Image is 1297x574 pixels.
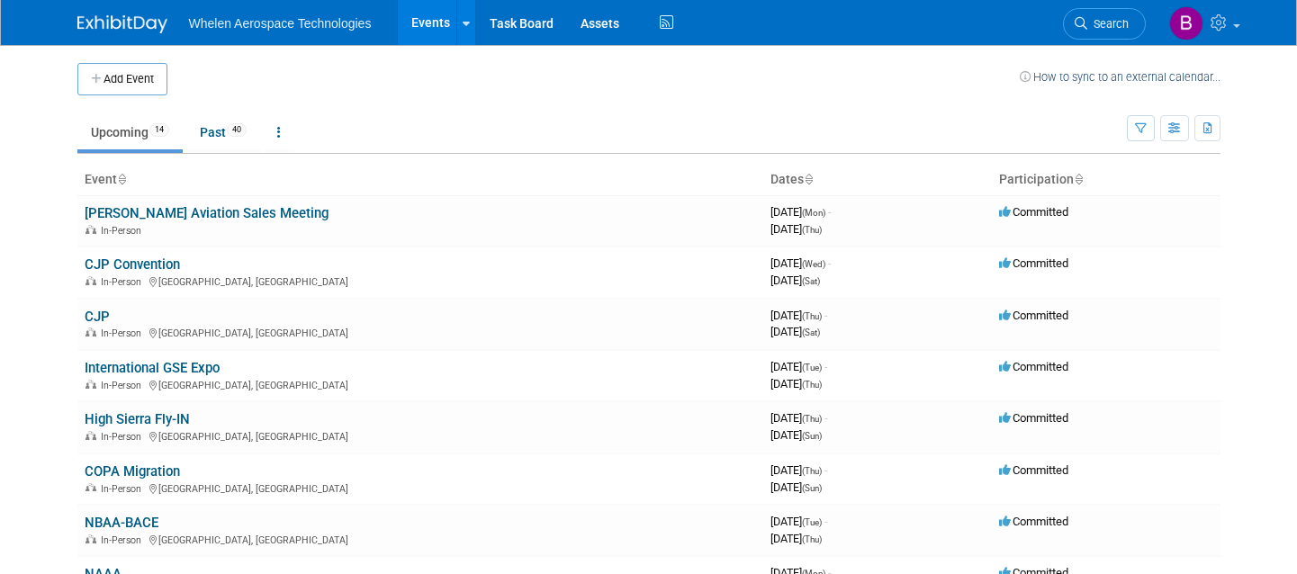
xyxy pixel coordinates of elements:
span: [DATE] [770,532,822,545]
a: Upcoming14 [77,115,183,149]
div: [GEOGRAPHIC_DATA], [GEOGRAPHIC_DATA] [85,325,756,339]
span: (Tue) [802,363,822,372]
span: Whelen Aerospace Technologies [189,16,372,31]
span: [DATE] [770,205,831,219]
span: In-Person [101,276,147,288]
span: Committed [999,309,1068,322]
span: [DATE] [770,515,827,528]
span: [DATE] [770,428,822,442]
img: In-Person Event [86,483,96,492]
a: CJP [85,309,110,325]
span: (Thu) [802,225,822,235]
div: [GEOGRAPHIC_DATA], [GEOGRAPHIC_DATA] [85,377,756,391]
span: - [824,515,827,528]
span: [DATE] [770,377,822,390]
img: In-Person Event [86,276,96,285]
a: NBAA-BACE [85,515,158,531]
span: Committed [999,463,1068,477]
img: In-Person Event [86,534,96,543]
span: In-Person [101,225,147,237]
th: Participation [992,165,1220,195]
span: (Thu) [802,466,822,476]
th: Dates [763,165,992,195]
span: [DATE] [770,274,820,287]
span: Committed [999,256,1068,270]
span: - [828,205,831,219]
a: Sort by Event Name [117,172,126,186]
span: - [824,360,827,373]
span: Committed [999,411,1068,425]
a: Search [1063,8,1146,40]
span: [DATE] [770,480,822,494]
span: (Thu) [802,380,822,390]
a: [PERSON_NAME] Aviation Sales Meeting [85,205,329,221]
span: (Tue) [802,517,822,527]
span: [DATE] [770,360,827,373]
span: In-Person [101,327,147,339]
span: (Thu) [802,534,822,544]
a: CJP Convention [85,256,180,273]
span: - [828,256,831,270]
span: [DATE] [770,463,827,477]
span: [DATE] [770,411,827,425]
button: Add Event [77,63,167,95]
img: In-Person Event [86,225,96,234]
img: ExhibitDay [77,15,167,33]
div: [GEOGRAPHIC_DATA], [GEOGRAPHIC_DATA] [85,532,756,546]
img: In-Person Event [86,380,96,389]
a: Past40 [186,115,260,149]
a: How to sync to an external calendar... [1020,70,1220,84]
span: [DATE] [770,309,827,322]
span: (Thu) [802,311,822,321]
span: Search [1087,17,1129,31]
img: Bree Wheeler [1169,6,1203,40]
span: - [824,463,827,477]
span: In-Person [101,483,147,495]
div: [GEOGRAPHIC_DATA], [GEOGRAPHIC_DATA] [85,274,756,288]
span: Committed [999,205,1068,219]
span: [DATE] [770,325,820,338]
span: - [824,411,827,425]
span: Committed [999,360,1068,373]
span: (Sun) [802,483,822,493]
img: In-Person Event [86,327,96,336]
span: 14 [149,123,169,137]
span: In-Person [101,431,147,443]
a: International GSE Expo [85,360,220,376]
span: In-Person [101,380,147,391]
span: [DATE] [770,256,831,270]
span: (Sat) [802,276,820,286]
img: In-Person Event [86,431,96,440]
span: [DATE] [770,222,822,236]
span: (Thu) [802,414,822,424]
th: Event [77,165,763,195]
span: In-Person [101,534,147,546]
span: (Sat) [802,327,820,337]
span: (Mon) [802,208,825,218]
span: - [824,309,827,322]
a: Sort by Participation Type [1074,172,1083,186]
span: (Wed) [802,259,825,269]
div: [GEOGRAPHIC_DATA], [GEOGRAPHIC_DATA] [85,428,756,443]
span: Committed [999,515,1068,528]
span: 40 [227,123,247,137]
a: High Sierra Fly-IN [85,411,190,427]
a: COPA Migration [85,463,180,480]
span: (Sun) [802,431,822,441]
a: Sort by Start Date [804,172,813,186]
div: [GEOGRAPHIC_DATA], [GEOGRAPHIC_DATA] [85,480,756,495]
